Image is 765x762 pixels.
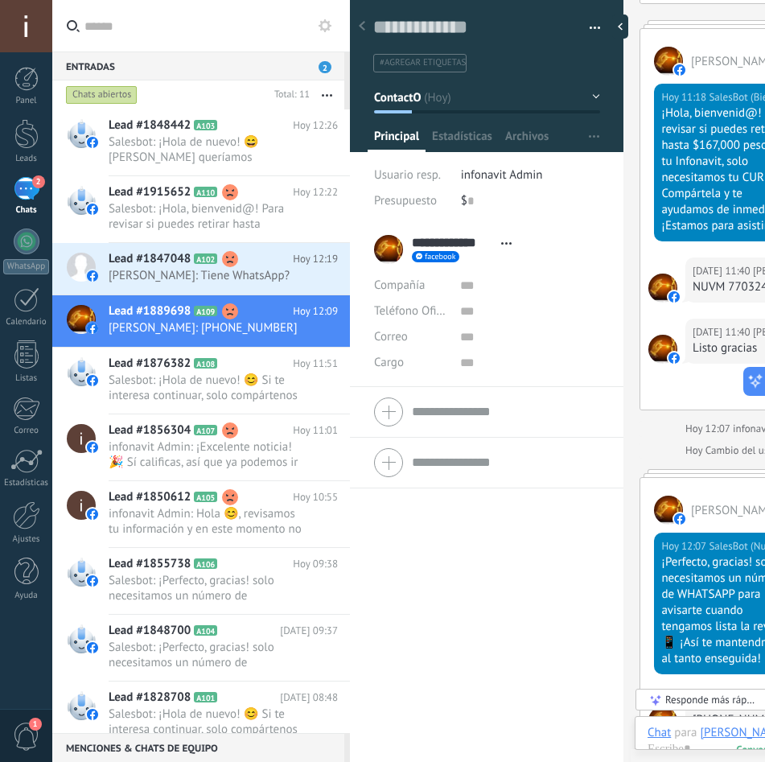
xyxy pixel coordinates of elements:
[87,642,98,653] img: facebook-sm.svg
[3,317,50,327] div: Calendario
[87,509,98,520] img: facebook-sm.svg
[374,350,448,376] div: Cargo
[194,358,217,369] span: A108
[109,268,307,283] span: [PERSON_NAME]: Tiene WhatsApp?
[293,184,338,200] span: Hoy 12:22
[194,692,217,702] span: A101
[194,120,217,130] span: A103
[109,201,307,232] span: Salesbot: ¡Hola, bienvenid@! Para revisar si puedes retirar hasta $167,000 pesos de tu Infonavit,...
[293,422,338,439] span: Hoy 11:01
[52,109,350,175] a: Lead #1848442 A103 Hoy 12:26 Salesbot: ¡Hola de nuevo! 😄 [PERSON_NAME] queríamos asegurarnos de q...
[194,492,217,502] span: A105
[3,259,49,274] div: WhatsApp
[374,324,408,350] button: Correo
[661,538,709,554] div: Hoy 12:07
[425,253,455,261] span: facebook
[109,439,307,470] span: infonavit Admin: ¡Excelente noticia! 🎉 Sí calificas, así que ya podemos ir ingresando tu trámite....
[293,251,338,267] span: Hoy 12:19
[674,725,697,741] span: para
[52,176,350,242] a: Lead #1915652 A110 Hoy 12:22 Salesbot: ¡Hola, bienvenid@! Para revisar si puedes retirar hasta $1...
[109,640,307,670] span: Salesbot: ¡Perfecto, gracias! solo necesitamos un número de WHATSAPP para avisarte cuando tengamo...
[319,61,331,73] span: 2
[268,87,310,103] div: Total: 11
[87,375,98,386] img: facebook-sm.svg
[194,187,217,197] span: A110
[52,414,350,480] a: Lead #1856304 A107 Hoy 11:01 infonavit Admin: ¡Excelente noticia! 🎉 Sí calificas, así que ya pode...
[87,204,98,215] img: facebook-sm.svg
[194,253,217,264] span: A102
[3,478,50,488] div: Estadísticas
[648,335,677,364] span: Antonio Nuñez
[280,690,338,706] span: [DATE] 08:48
[52,51,344,80] div: Entradas
[52,548,350,614] a: Lead #1855738 A106 Hoy 09:38 Salesbot: ¡Perfecto, gracias! solo necesitamos un número de WHATSAPP...
[3,154,50,164] div: Leads
[194,306,217,316] span: A109
[654,47,683,76] span: Antonio Nuñez
[374,129,419,152] span: Principal
[380,57,466,68] span: #agregar etiquetas
[87,323,98,334] img: facebook-sm.svg
[52,295,350,347] a: Lead #1889698 A109 Hoy 12:09 [PERSON_NAME]: [PHONE_NUMBER]
[374,356,404,369] span: Cargo
[194,558,217,569] span: A106
[87,709,98,720] img: facebook-sm.svg
[3,426,50,436] div: Correo
[109,356,191,372] span: Lead #1876382
[52,615,350,681] a: Lead #1848700 A104 [DATE] 09:37 Salesbot: ¡Perfecto, gracias! solo necesitamos un número de WHATS...
[3,373,50,384] div: Listas
[32,175,45,188] span: 2
[52,348,350,414] a: Lead #1876382 A108 Hoy 11:51 Salesbot: ¡Hola de nuevo! 😊 Si te interesa continuar, solo compárten...
[293,489,338,505] span: Hoy 10:55
[3,591,50,601] div: Ayuda
[374,188,449,214] div: Presupuesto
[87,575,98,587] img: facebook-sm.svg
[87,442,98,453] img: facebook-sm.svg
[109,556,191,572] span: Lead #1855738
[3,205,50,216] div: Chats
[87,137,98,148] img: facebook-sm.svg
[52,682,350,748] a: Lead #1828708 A101 [DATE] 08:48 Salesbot: ¡Hola de nuevo! 😊 Si te interesa continuar, solo compár...
[280,623,338,639] span: [DATE] 09:37
[648,274,677,303] span: Antonio Nuñez
[109,303,191,319] span: Lead #1889698
[674,64,685,76] img: facebook-sm.svg
[668,291,680,303] img: facebook-sm.svg
[293,356,338,372] span: Hoy 11:51
[293,117,338,134] span: Hoy 12:26
[66,85,138,105] div: Chats abiertos
[685,443,705,459] div: Hoy
[505,129,549,152] span: Archivos
[109,373,307,403] span: Salesbot: ¡Hola de nuevo! 😊 Si te interesa continuar, solo compártenos tus datos (incluida tu CUR...
[109,320,307,336] span: [PERSON_NAME]: [PHONE_NUMBER]
[668,352,680,364] img: facebook-sm.svg
[461,188,600,214] div: $
[693,263,753,279] div: [DATE] 11:40
[374,299,448,324] button: Teléfono Oficina
[52,733,344,762] div: Menciones & Chats de equipo
[3,96,50,106] div: Panel
[374,273,448,299] div: Compañía
[52,481,350,547] a: Lead #1850612 A105 Hoy 10:55 infonavit Admin: Hola 😊, revisamos tu información y en este momento ...
[661,89,709,105] div: Hoy 11:18
[194,425,217,435] span: A107
[109,706,307,737] span: Salesbot: ¡Hola de nuevo! 😊 Si te interesa continuar, solo compártenos tus datos (incluida tu CUR...
[293,303,338,319] span: Hoy 12:09
[374,329,408,344] span: Correo
[3,534,50,545] div: Ajustes
[87,270,98,282] img: facebook-sm.svg
[693,324,753,340] div: [DATE] 11:40
[654,496,683,525] span: Antonio Nuñez
[612,14,628,39] div: Ocultar
[52,243,350,295] a: Lead #1847048 A102 Hoy 12:19 [PERSON_NAME]: Tiene WhatsApp?
[374,167,441,183] span: Usuario resp.
[109,117,191,134] span: Lead #1848442
[374,303,458,319] span: Teléfono Oficina
[293,556,338,572] span: Hoy 09:38
[374,163,449,188] div: Usuario resp.
[109,690,191,706] span: Lead #1828708
[109,422,191,439] span: Lead #1856304
[109,573,307,603] span: Salesbot: ¡Perfecto, gracias! solo necesitamos un número de WHATSAPP para avisarte cuando tengamo...
[109,489,191,505] span: Lead #1850612
[432,129,492,152] span: Estadísticas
